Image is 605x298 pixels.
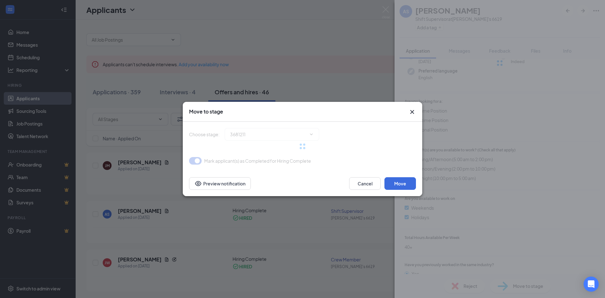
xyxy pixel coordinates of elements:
[194,180,202,187] svg: Eye
[408,108,416,116] button: Close
[349,177,381,190] button: Cancel
[408,108,416,116] svg: Cross
[189,177,251,190] button: Preview notificationEye
[384,177,416,190] button: Move
[584,277,599,292] div: Open Intercom Messenger
[189,108,223,115] h3: Move to stage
